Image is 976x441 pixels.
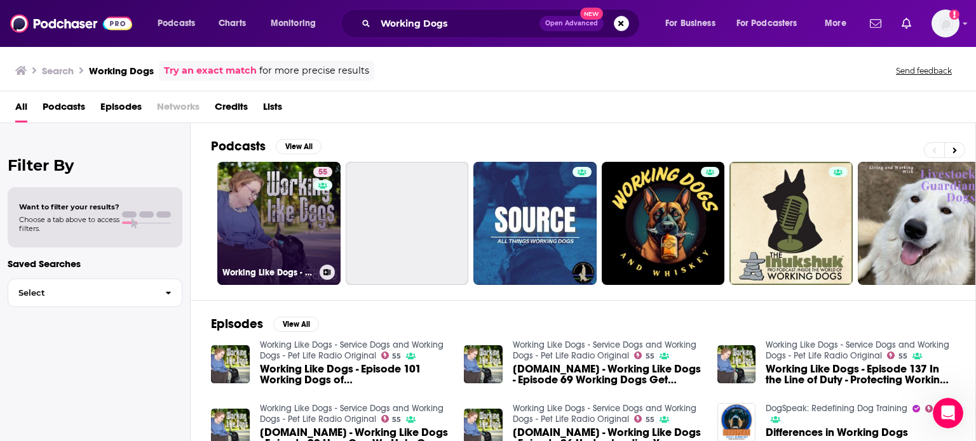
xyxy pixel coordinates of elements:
span: 55 [646,353,654,359]
span: Charts [219,15,246,32]
a: Try an exact match [164,63,257,78]
a: PetLifeRadio.com - Working Like Dogs - Episode 69 Working Dogs Get Stamp of Approval [513,364,702,385]
span: Podcasts [158,15,195,32]
h3: Working Like Dogs - Service Dogs and Working Dogs - Pet Life Radio Original [222,267,315,278]
img: User Profile [932,10,959,37]
a: Working Like Dogs - Episode 101 Working Dogs of Antarctica! [260,364,449,385]
span: Working Like Dogs - Episode 137 In the Line of Duty - Protecting Working Dogs from [MEDICAL_DATA] [766,364,955,385]
img: PetLifeRadio.com - Working Like Dogs - Episode 69 Working Dogs Get Stamp of Approval [464,345,503,384]
span: For Podcasters [736,15,797,32]
a: PodcastsView All [211,138,322,154]
a: Charts [210,13,254,34]
a: Show notifications dropdown [897,13,916,34]
span: Want to filter your results? [19,202,119,211]
h3: Working Dogs [89,65,154,77]
button: open menu [149,13,212,34]
span: New [580,8,603,20]
span: 55 [318,166,327,179]
span: Working Like Dogs - Episode 101 Working Dogs of [GEOGRAPHIC_DATA]! [260,364,449,385]
a: 55 [381,352,402,359]
span: Networks [157,96,200,122]
img: Working Like Dogs - Episode 137 In the Line of Duty - Protecting Working Dogs from Opioid Overdose [717,345,756,384]
span: Monitoring [271,15,316,32]
a: 55 [381,415,402,423]
a: 55 [634,415,654,423]
a: Working Like Dogs - Service Dogs and Working Dogs - Pet Life Radio Original [513,403,696,425]
span: Open Advanced [545,20,598,27]
a: Show notifications dropdown [865,13,886,34]
button: open menu [816,13,862,34]
button: open menu [656,13,731,34]
button: View All [276,139,322,154]
h2: Episodes [211,316,263,332]
div: Search podcasts, credits, & more... [353,9,652,38]
span: 55 [392,353,401,359]
a: 55 [313,167,332,177]
span: [DOMAIN_NAME] - Working Like Dogs - Episode 69 Working Dogs Get Stamp of Approval [513,364,702,385]
img: Working Like Dogs - Episode 101 Working Dogs of Antarctica! [211,345,250,384]
iframe: Intercom live chat [933,398,963,428]
h3: Search [42,65,74,77]
a: EpisodesView All [211,316,319,332]
a: Working Like Dogs - Episode 137 In the Line of Duty - Protecting Working Dogs from Opioid Overdose [766,364,955,385]
a: 55 [634,352,654,359]
span: For Business [665,15,715,32]
a: DogSpeak: Redefining Dog Training [766,403,907,414]
a: 58 [925,405,945,412]
button: open menu [262,13,332,34]
button: Select [8,279,182,307]
a: Working Like Dogs - Service Dogs and Working Dogs - Pet Life Radio Original [513,339,696,361]
a: Differences in Working Dogs [766,427,908,438]
a: All [15,96,27,122]
span: Select [8,289,155,297]
button: View All [273,317,319,332]
a: Working Like Dogs - Service Dogs and Working Dogs - Pet Life Radio Original [260,403,444,425]
a: Working Like Dogs - Service Dogs and Working Dogs - Pet Life Radio Original [766,339,949,361]
span: for more precise results [259,63,369,78]
a: 55Working Like Dogs - Service Dogs and Working Dogs - Pet Life Radio Original [217,162,341,285]
span: Logged in as madeleinelbrownkensington [932,10,959,37]
p: Saved Searches [8,258,182,270]
button: Open AdvancedNew [539,16,604,31]
span: 55 [646,417,654,423]
a: Working Like Dogs - Service Dogs and Working Dogs - Pet Life Radio Original [260,339,444,361]
a: 55 [887,352,907,359]
a: Credits [215,96,248,122]
button: Show profile menu [932,10,959,37]
input: Search podcasts, credits, & more... [376,13,539,34]
span: 55 [898,353,907,359]
a: Lists [263,96,282,122]
a: Episodes [100,96,142,122]
span: Choose a tab above to access filters. [19,215,119,233]
h2: Filter By [8,156,182,174]
span: More [825,15,846,32]
h2: Podcasts [211,138,266,154]
span: 55 [392,417,401,423]
img: Podchaser - Follow, Share and Rate Podcasts [10,11,132,36]
button: open menu [728,13,816,34]
svg: Add a profile image [949,10,959,20]
button: Send feedback [892,65,956,76]
a: Podcasts [43,96,85,122]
